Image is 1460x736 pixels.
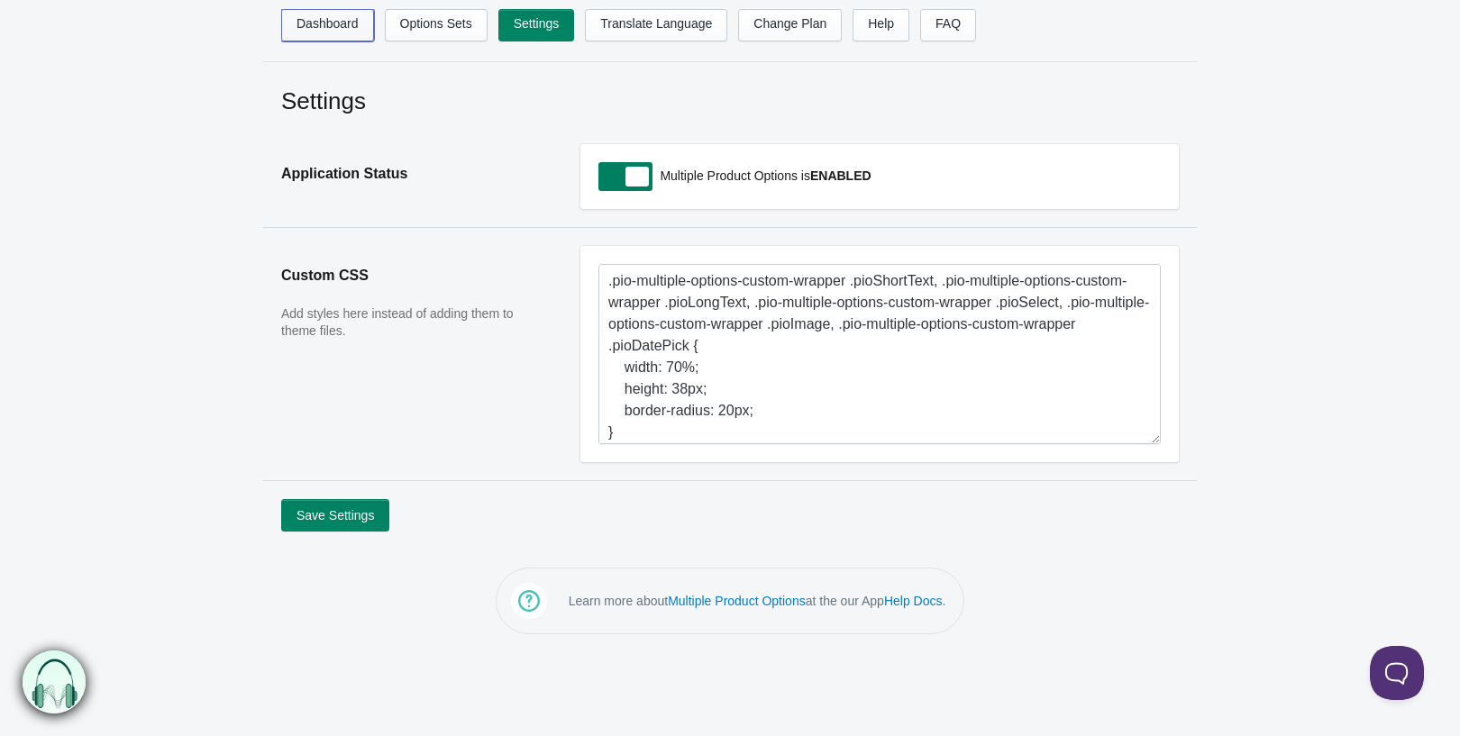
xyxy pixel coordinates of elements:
img: bxm.png [20,650,84,714]
h2: Application Status [281,144,544,204]
a: Help Docs [884,594,943,608]
iframe: Toggle Customer Support [1370,646,1424,700]
p: Add styles here instead of adding them to theme files. [281,305,544,341]
button: Save Settings [281,499,389,532]
a: Dashboard [281,9,374,41]
a: Multiple Product Options [668,594,806,608]
h2: Settings [281,85,1179,117]
a: Translate Language [585,9,727,41]
a: Change Plan [738,9,842,41]
a: Help [853,9,909,41]
a: Settings [498,9,575,41]
textarea: .pio-multiple-options-custom-wrapper .pioShortText, .pio-multiple-options-custom-wrapper .pioLong... [598,264,1161,444]
a: FAQ [920,9,976,41]
p: Multiple Product Options is [655,162,1161,189]
p: Learn more about at the our App . [569,592,946,610]
b: ENABLED [810,168,871,183]
a: Options Sets [385,9,488,41]
h2: Custom CSS [281,246,544,305]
